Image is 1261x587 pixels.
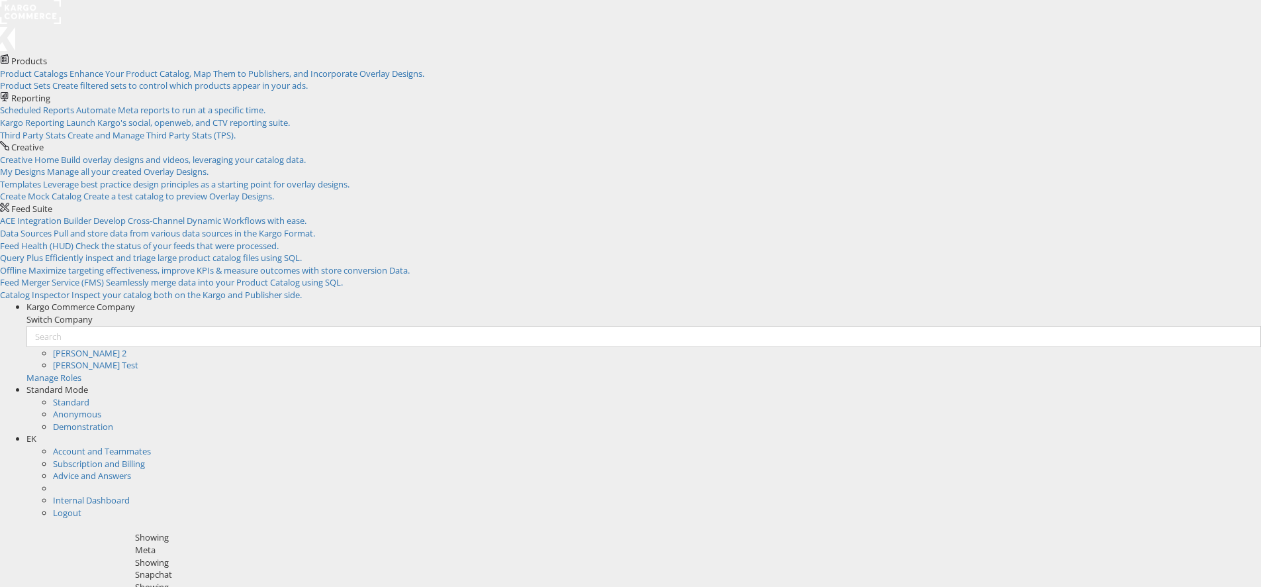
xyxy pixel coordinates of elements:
[135,568,1252,581] div: Snapchat
[93,215,306,227] span: Develop Cross-Channel Dynamic Workflows with ease.
[71,289,302,301] span: Inspect your catalog both on the Kargo and Publisher side.
[54,227,315,239] span: Pull and store data from various data sources in the Kargo Format.
[26,433,36,445] span: EK
[11,92,50,104] span: Reporting
[135,531,1252,544] div: Showing
[53,458,145,470] a: Subscription and Billing
[47,166,209,178] span: Manage all your created Overlay Designs.
[11,203,52,215] span: Feed Suite
[135,557,1252,569] div: Showing
[11,55,47,67] span: Products
[53,408,101,420] a: Anonymous
[61,154,306,166] span: Build overlay designs and videos, leveraging your catalog data.
[83,190,274,202] span: Create a test catalog to preview Overlay Designs.
[45,252,302,264] span: Efficiently inspect and triage large product catalog files using SQL.
[75,240,279,252] span: Check the status of your feeds that were processed.
[53,494,130,506] a: Internal Dashboard
[53,470,131,482] a: Advice and Answers
[76,104,265,116] span: Automate Meta reports to run at a specific time.
[43,178,350,190] span: Leverage best practice design principles as a starting point for overlay designs.
[28,264,410,276] span: Maximize targeting effectiveness, improve KPIs & measure outcomes with store conversion Data.
[26,326,1261,347] input: Search
[66,117,290,129] span: Launch Kargo's social, openweb, and CTV reporting suite.
[68,129,236,141] span: Create and Manage Third Party Stats (TPS).
[26,372,81,384] a: Manage Roles
[11,141,44,153] span: Creative
[26,313,1261,326] div: Switch Company
[53,359,138,371] a: [PERSON_NAME] Test
[52,80,308,91] span: Create filtered sets to control which products appear in your ads.
[53,421,113,433] a: Demonstration
[26,384,88,396] span: Standard Mode
[53,507,81,519] a: Logout
[53,396,89,408] a: Standard
[26,301,135,313] span: Kargo Commerce Company
[53,445,151,457] a: Account and Teammates
[53,347,126,359] a: [PERSON_NAME] 2
[106,276,343,288] span: Seamlessly merge data into your Product Catalog using SQL.
[70,68,424,80] span: Enhance Your Product Catalog, Map Them to Publishers, and Incorporate Overlay Designs.
[135,544,1252,557] div: Meta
